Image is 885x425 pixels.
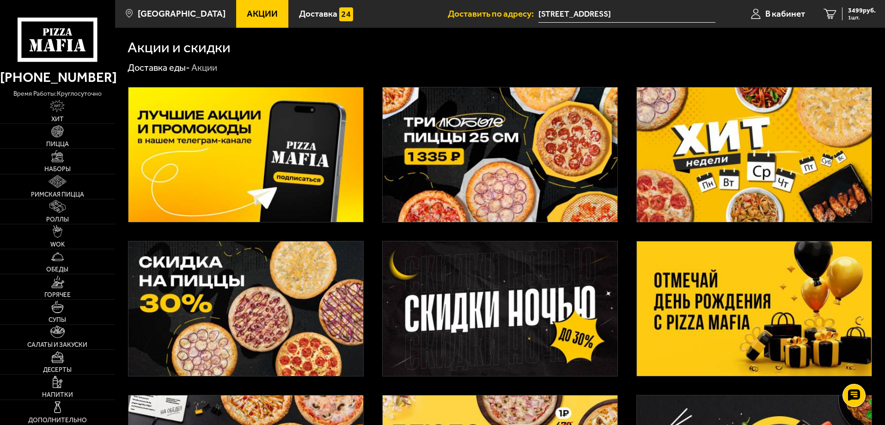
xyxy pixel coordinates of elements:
span: Доставка [299,9,337,18]
span: В кабинет [765,9,805,18]
span: Пицца [46,141,69,148]
span: 1 шт. [848,15,876,20]
span: Доставить по адресу: [448,9,538,18]
div: Акции [191,62,217,74]
span: Салаты и закуски [27,342,87,348]
span: [GEOGRAPHIC_DATA] [138,9,226,18]
span: Наборы [44,166,71,172]
span: Акции [247,9,278,18]
h1: Акции и скидки [128,40,231,55]
span: Малая Морская улица, 10 [538,6,715,23]
span: WOK [50,241,65,248]
img: 15daf4d41897b9f0e9f617042186c801.svg [339,7,353,21]
span: Супы [49,317,66,323]
span: Роллы [46,216,69,223]
span: 3499 руб. [848,7,876,14]
span: Хит [51,116,64,123]
span: Обеды [46,266,68,273]
span: Напитки [42,392,73,398]
span: Десерты [43,367,72,373]
span: Горячее [44,292,71,298]
input: Ваш адрес доставки [538,6,715,23]
span: Римская пицца [31,191,84,198]
span: Дополнительно [28,417,87,424]
a: Доставка еды- [128,62,190,73]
